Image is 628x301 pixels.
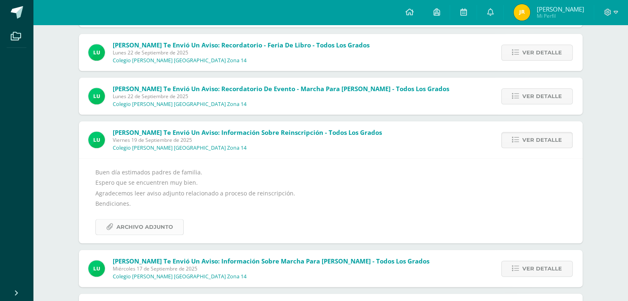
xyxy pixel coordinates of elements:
[95,167,566,235] div: Buen día estimados padres de familia. Espero que se encuentren muy bien. Agradecemos leer aviso a...
[522,89,562,104] span: Ver detalle
[88,44,105,61] img: 54f82b4972d4d37a72c9d8d1d5f4dac6.png
[113,49,370,56] span: Lunes 22 de Septiembre de 2025
[116,219,173,235] span: Archivo Adjunto
[113,85,449,93] span: [PERSON_NAME] te envió un aviso: Recordatorio de evento - Marcha para [PERSON_NAME] - Todos los g...
[536,5,584,13] span: [PERSON_NAME]
[536,12,584,19] span: Mi Perfil
[113,273,246,280] p: Colegio [PERSON_NAME] [GEOGRAPHIC_DATA] Zona 14
[522,45,562,60] span: Ver detalle
[95,219,184,235] a: Archivo Adjunto
[88,132,105,148] img: 54f82b4972d4d37a72c9d8d1d5f4dac6.png
[113,265,429,272] span: Miércoles 17 de Septiembre de 2025
[113,101,246,108] p: Colegio [PERSON_NAME] [GEOGRAPHIC_DATA] Zona 14
[113,41,370,49] span: [PERSON_NAME] te envió un aviso: Recordatorio - Feria de libro - Todos los grados
[113,93,449,100] span: Lunes 22 de Septiembre de 2025
[113,128,382,136] span: [PERSON_NAME] te envió un aviso: Información sobre reinscripción - Todos los grados
[113,257,429,265] span: [PERSON_NAME] te envió un aviso: Información sobre Marcha Para [PERSON_NAME] - Todos los grados
[113,57,246,64] p: Colegio [PERSON_NAME] [GEOGRAPHIC_DATA] Zona 14
[522,132,562,148] span: Ver detalle
[88,88,105,104] img: 54f82b4972d4d37a72c9d8d1d5f4dac6.png
[113,145,246,151] p: Colegio [PERSON_NAME] [GEOGRAPHIC_DATA] Zona 14
[514,4,530,21] img: dfcc88b30b5c9aa3f42fa1cd7bc39a1d.png
[113,136,382,143] span: Viernes 19 de Septiembre de 2025
[88,260,105,277] img: 54f82b4972d4d37a72c9d8d1d5f4dac6.png
[522,261,562,276] span: Ver detalle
